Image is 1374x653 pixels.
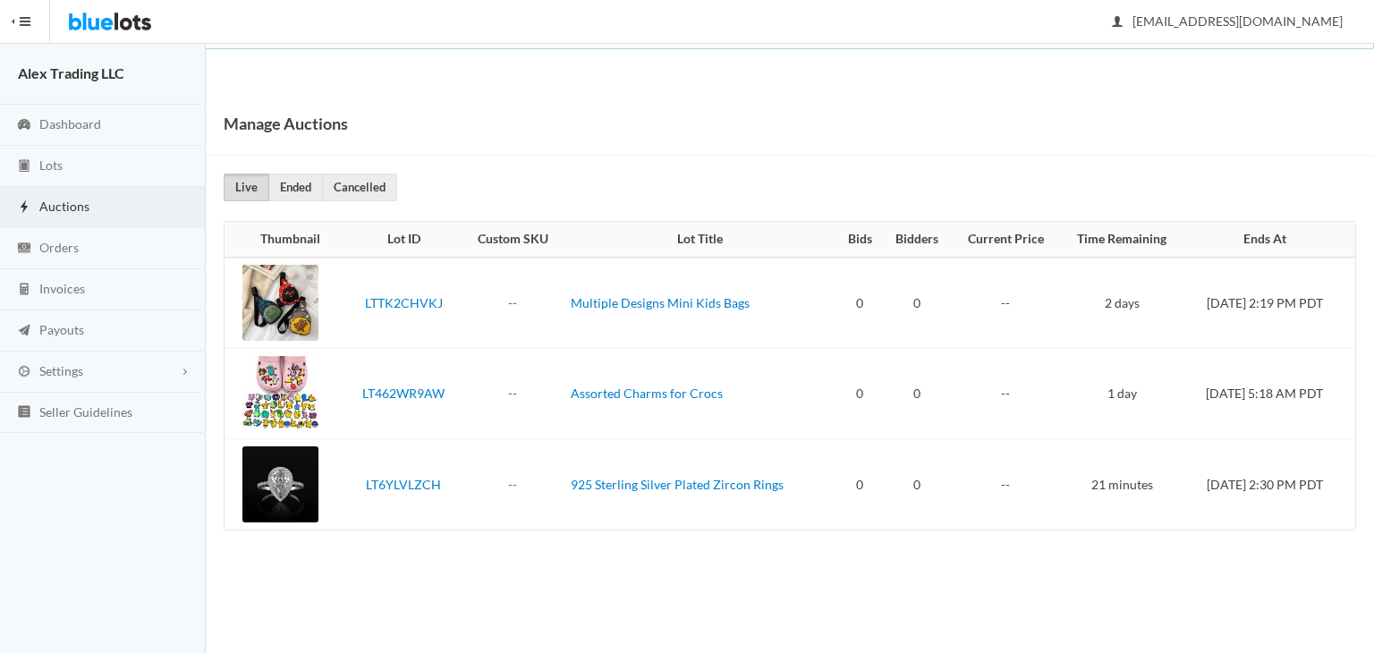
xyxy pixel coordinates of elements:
ion-icon: paper plane [15,323,33,340]
ion-icon: person [1108,14,1126,31]
ion-icon: cash [15,241,33,258]
span: Payouts [39,322,84,337]
a: -- [508,386,517,401]
ion-icon: flash [15,199,33,216]
a: -- [508,295,517,310]
th: Lot ID [346,222,462,258]
ion-icon: calculator [15,282,33,299]
td: -- [952,348,1060,439]
td: 0 [836,258,883,349]
th: Custom SKU [462,222,564,258]
a: Cancelled [322,174,397,201]
ion-icon: cog [15,364,33,381]
th: Current Price [952,222,1060,258]
th: Bids [836,222,883,258]
ion-icon: clipboard [15,158,33,175]
th: Lot Title [564,222,836,258]
span: Orders [39,240,79,255]
td: 0 [883,258,952,349]
a: Ended [268,174,323,201]
ion-icon: list box [15,404,33,421]
h1: Manage Auctions [224,110,348,137]
span: Settings [39,363,83,378]
span: Auctions [39,199,89,214]
strong: Alex Trading LLC [18,64,124,81]
td: -- [952,258,1060,349]
th: Ends At [1184,222,1355,258]
ion-icon: speedometer [15,117,33,134]
td: -- [952,439,1060,530]
a: Assorted Charms for Crocs [571,386,723,401]
td: [DATE] 2:19 PM PDT [1184,258,1355,349]
span: Lots [39,157,63,173]
a: -- [508,477,517,492]
td: 0 [836,439,883,530]
a: LT462WR9AW [362,386,445,401]
span: [EMAIL_ADDRESS][DOMAIN_NAME] [1113,13,1343,29]
span: Invoices [39,281,85,296]
td: 1 day [1060,348,1184,439]
th: Time Remaining [1060,222,1184,258]
span: Seller Guidelines [39,404,132,420]
span: Dashboard [39,116,101,131]
td: [DATE] 2:30 PM PDT [1184,439,1355,530]
a: 925 Sterling Silver Plated Zircon Rings [571,477,784,492]
td: 0 [883,348,952,439]
td: 21 minutes [1060,439,1184,530]
a: LT6YLVLZCH [366,477,441,492]
td: 0 [836,348,883,439]
a: Multiple Designs Mini Kids Bags [571,295,750,310]
a: Live [224,174,269,201]
td: [DATE] 5:18 AM PDT [1184,348,1355,439]
th: Bidders [883,222,952,258]
a: LTTK2CHVKJ [365,295,443,310]
th: Thumbnail [225,222,346,258]
td: 0 [883,439,952,530]
td: 2 days [1060,258,1184,349]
